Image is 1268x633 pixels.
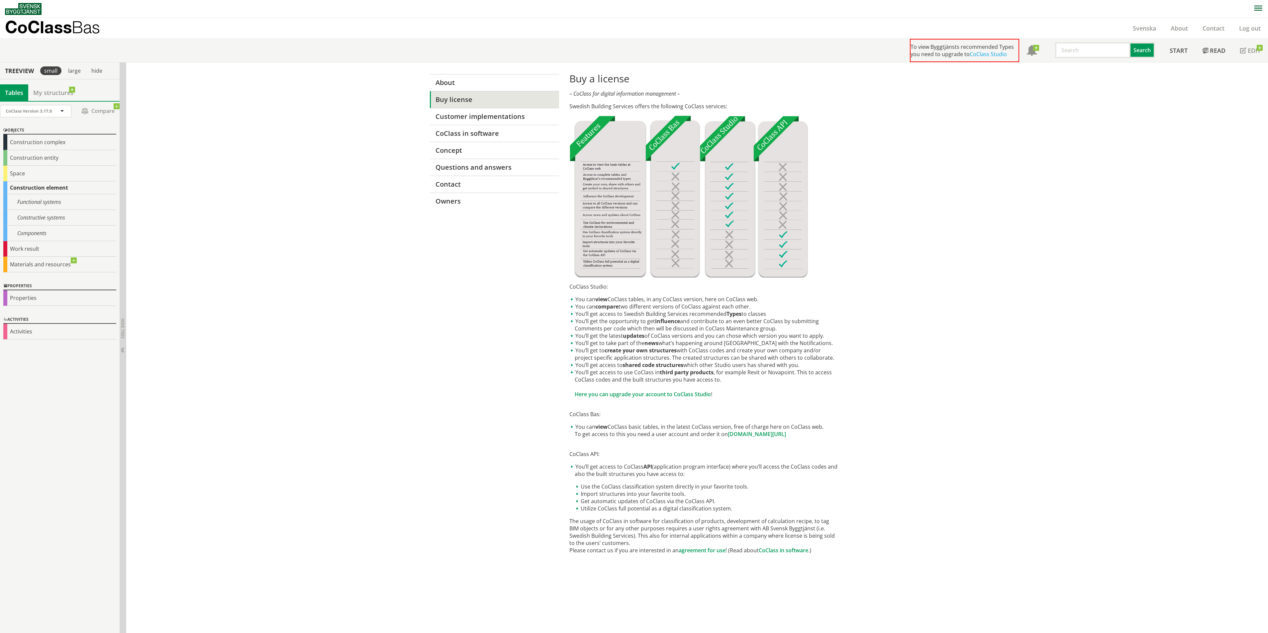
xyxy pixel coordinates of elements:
li: Get automatic updates of CoClass via the CoClass API. [575,497,838,505]
li: You’ll get access to which other Studio users has shared with you. [569,361,838,369]
img: Tjnster-Tabell_CoClassBas-Studio-API-ENG2022-12-22.jpg [569,115,808,278]
a: CoClass Studio [970,50,1007,58]
a: About [1163,24,1195,32]
a: Contact [430,176,559,193]
span: CoClass Version 3.17.0 [6,108,52,114]
li: You’ll get the latest of CoClass versions and you can chose which version you want to apply. [569,332,838,339]
li: You’ll get access to use CoClass in , for example Revit or Novapoint. This to access CoClass code... [569,369,838,398]
p: CoClass [5,23,100,31]
a: Concept [430,142,559,159]
a: CoClass in software [430,125,559,142]
a: Here you can upgrade your account to CoClass Studio [575,391,711,398]
li: You’ll get access to Swedish Building Services recommended to classes [569,310,838,317]
div: Properties [3,282,116,290]
strong: updates [623,332,644,339]
a: Contact [1195,24,1232,32]
span: Compare [78,105,118,117]
input: Search [1055,42,1130,58]
a: Buy license [430,91,559,108]
strong: shared code structures [623,361,683,369]
em: – CoClass for digital information management – [569,90,680,97]
span: Edit [1248,46,1261,54]
div: Properties [3,290,116,306]
div: large [64,66,85,75]
div: Activities [3,324,116,339]
div: To view Byggtjänsts recommended Types you need to upgrade to [910,39,1019,62]
div: Construction complex [3,135,116,150]
img: Svensk Byggtjänst [5,3,42,15]
div: Work result [3,241,116,257]
a: agreement for use [679,547,726,554]
p: Swedish Building Services offers the following CoClass services: [569,103,838,110]
li: You’ll get the opportunity to get and contribute to an even better CoClass by submitting Comments... [569,317,838,332]
span: Start [1170,46,1188,54]
strong: view [595,296,608,303]
h1: Buy a license [569,73,838,85]
li: Use the CoClass classification system directly in your favorite tools. [575,483,838,490]
p: CoClass API: [569,443,838,458]
div: Treeview [1,67,38,74]
a: Start [1162,39,1195,62]
a: Questions and answers [430,159,559,176]
div: Construction element [3,181,116,194]
li: You can two different versions of CoClass against each other. [569,303,838,310]
div: Constructive systems [3,210,116,226]
span: Hide tree [120,318,126,339]
button: Search [1130,42,1155,58]
a: About [430,74,559,91]
div: Functional systems [3,194,116,210]
strong: compare [595,303,619,310]
strong: news [644,339,658,347]
a: Svenska [1125,24,1163,32]
a: Owners [430,193,559,210]
span: Notifications [1026,46,1037,56]
li: Utilize CoClass full potential as a digital classification system. [575,505,838,512]
div: Construction entity [3,150,116,166]
div: Space [3,166,116,181]
strong: view [595,423,608,430]
a: CoClass in software [759,547,808,554]
span: Bas [72,17,100,37]
a: Log out [1232,24,1268,32]
a: CoClassBas [5,18,114,39]
a: Customer implementations [430,108,559,125]
li: You’ll get access to CoClass (application program interface) where you’ll access the CoClass code... [569,463,838,512]
a: Read [1195,39,1233,62]
li: You can CoClass basic tables, in the latest CoClass version, free of charge here on CoClass web. ... [569,423,838,438]
li: Import structures into your favorite tools. [575,490,838,497]
strong: third party products [660,369,714,376]
li: You can CoClass tables, in any CoClass version, here on CoClass web. [569,296,838,303]
li: You’ll get to take part of the what’s happening around [GEOGRAPHIC_DATA] with the Notifications. [569,339,838,347]
strong: API [643,463,652,470]
strong: influence [655,317,680,325]
strong: Types [727,310,741,317]
div: small [40,66,61,75]
div: hide [87,66,106,75]
span: Read [1210,46,1225,54]
div: Components [3,226,116,241]
div: Materials and resources [3,257,116,272]
li: You’ll get to with CoClass codes and create your own company and/or project specific application ... [569,347,838,361]
div: Objects [3,127,116,135]
a: [DOMAIN_NAME][URL] [728,430,786,438]
a: My structures [28,84,78,101]
a: Edit [1233,39,1268,62]
div: Activities [3,316,116,324]
strong: create your own structures [605,347,677,354]
div: CoClass Bas: The usage of CoClass in software for classification of products, development of calc... [569,73,838,579]
p: CoClass Studio: [569,283,838,290]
